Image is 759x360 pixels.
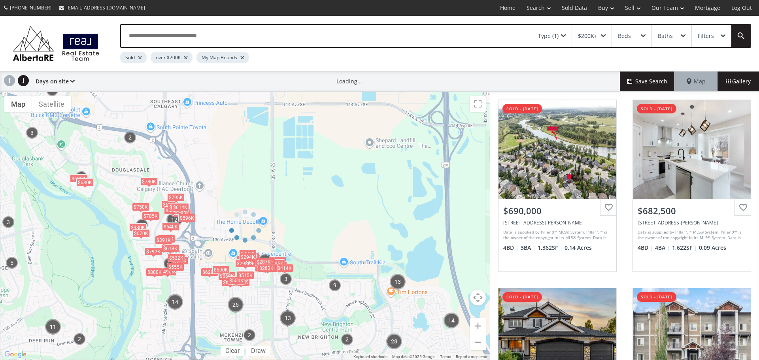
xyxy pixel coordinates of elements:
[726,77,751,85] span: Gallery
[687,77,706,85] span: Map
[538,244,563,252] span: 1,362 SF
[655,244,670,252] span: 4 BA
[638,219,746,226] div: 13030 Douglas Ridge Grove SE, Calgary, AB T2Z3H7
[66,4,145,11] span: [EMAIL_ADDRESS][DOMAIN_NAME]
[638,205,746,217] div: $682,500
[620,72,675,91] button: Save Search
[120,52,147,63] div: Sold
[618,33,631,39] div: Beds
[538,33,559,39] div: Type (1)
[565,244,592,252] span: 0.14 Acres
[503,229,610,241] div: Data is supplied by Pillar 9™ MLS® System. Pillar 9™ is the owner of the copyright in its MLS® Sy...
[490,92,625,280] a: sold - [DATE]$690,000[STREET_ADDRESS][PERSON_NAME]Data is supplied by Pillar 9™ MLS® System. Pill...
[638,229,744,241] div: Data is supplied by Pillar 9™ MLS® System. Pillar 9™ is the owner of the copyright in its MLS® Sy...
[699,244,726,252] span: 0.09 Acres
[698,33,714,39] div: Filters
[503,244,519,252] span: 4 BD
[521,244,536,252] span: 3 BA
[658,33,673,39] div: Baths
[638,244,653,252] span: 4 BD
[55,0,149,15] a: [EMAIL_ADDRESS][DOMAIN_NAME]
[503,205,612,217] div: $690,000
[9,24,104,63] img: Logo
[672,244,697,252] span: 1,622 SF
[196,52,249,63] div: My Map Bounds
[503,219,612,226] div: 67 Douglas Park Boulevard SE, Calgary, AB T2Z 2K9
[32,72,75,91] div: Days on site
[151,52,193,63] div: over $200K
[578,33,597,39] div: $200K+
[675,72,717,91] div: Map
[717,72,759,91] div: Gallery
[336,77,362,85] div: Loading...
[625,92,759,280] a: sold - [DATE]$682,500[STREET_ADDRESS][PERSON_NAME]Data is supplied by Pillar 9™ MLS® System. Pill...
[10,4,51,11] span: [PHONE_NUMBER]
